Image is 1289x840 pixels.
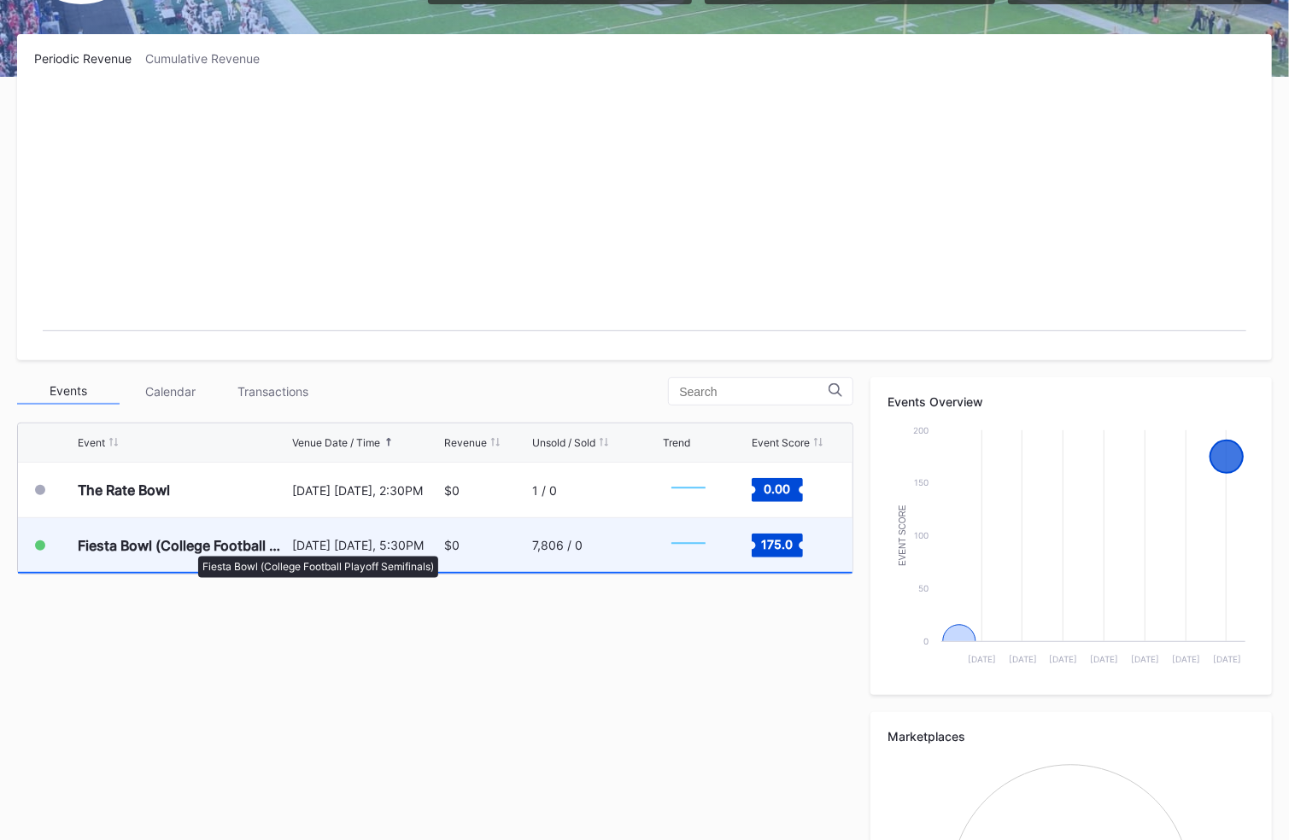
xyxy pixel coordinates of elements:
[764,481,790,496] text: 0.00
[444,538,460,552] div: $0
[532,483,557,498] div: 1 / 0
[663,524,714,567] svg: Chart title
[679,385,829,399] input: Search
[444,436,487,449] div: Revenue
[34,51,145,66] div: Periodic Revenue
[1091,654,1119,664] text: [DATE]
[292,538,439,552] div: [DATE] [DATE], 5:30PM
[913,425,929,435] text: 200
[888,394,1255,409] div: Events Overview
[888,729,1255,744] div: Marketplaces
[145,51,273,66] div: Cumulative Revenue
[1132,654,1160,664] text: [DATE]
[663,469,714,511] svg: Chart title
[1009,654,1037,664] text: [DATE]
[898,505,907,566] text: Event Score
[17,378,120,405] div: Events
[968,654,996,664] text: [DATE]
[914,530,929,540] text: 100
[34,87,1255,343] svg: Chart title
[888,422,1254,678] svg: Chart title
[1213,654,1241,664] text: [DATE]
[78,436,105,449] div: Event
[120,378,222,405] div: Calendar
[292,483,439,498] div: [DATE] [DATE], 2:30PM
[444,483,460,498] div: $0
[1050,654,1078,664] text: [DATE]
[78,537,288,554] div: Fiesta Bowl (College Football Playoff Semifinals)
[292,436,380,449] div: Venue Date / Time
[222,378,325,405] div: Transactions
[78,481,170,499] div: The Rate Bowl
[532,436,595,449] div: Unsold / Sold
[918,583,929,593] text: 50
[752,436,810,449] div: Event Score
[923,636,929,646] text: 0
[914,477,929,487] text: 150
[761,536,793,551] text: 175.0
[1172,654,1200,664] text: [DATE]
[532,538,583,552] div: 7,806 / 0
[663,436,690,449] div: Trend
